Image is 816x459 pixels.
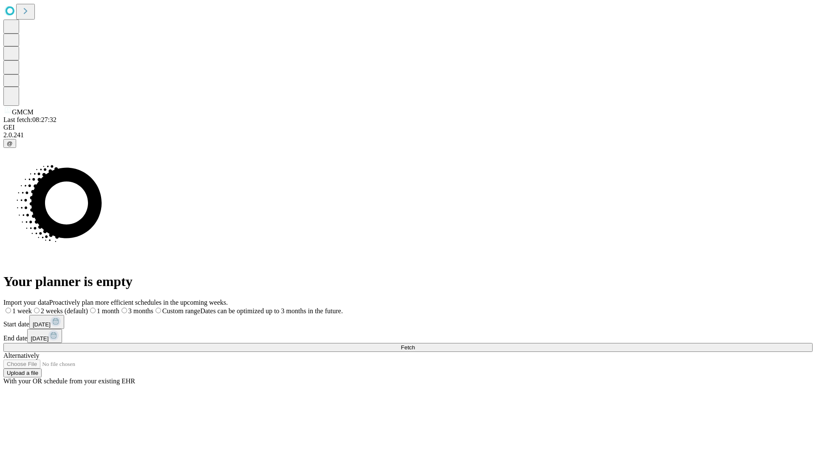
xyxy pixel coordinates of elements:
[3,116,57,123] span: Last fetch: 08:27:32
[34,308,40,313] input: 2 weeks (default)
[3,377,135,385] span: With your OR schedule from your existing EHR
[90,308,96,313] input: 1 month
[27,329,62,343] button: [DATE]
[31,335,48,342] span: [DATE]
[3,274,813,289] h1: Your planner is empty
[3,368,42,377] button: Upload a file
[3,139,16,148] button: @
[128,307,153,314] span: 3 months
[12,108,34,116] span: GMCM
[49,299,228,306] span: Proactively plan more efficient schedules in the upcoming weeks.
[3,131,813,139] div: 2.0.241
[3,352,39,359] span: Alternatively
[7,140,13,147] span: @
[12,307,32,314] span: 1 week
[401,344,415,351] span: Fetch
[3,124,813,131] div: GEI
[3,315,813,329] div: Start date
[200,307,343,314] span: Dates can be optimized up to 3 months in the future.
[29,315,64,329] button: [DATE]
[3,329,813,343] div: End date
[162,307,200,314] span: Custom range
[41,307,88,314] span: 2 weeks (default)
[3,299,49,306] span: Import your data
[3,343,813,352] button: Fetch
[156,308,161,313] input: Custom rangeDates can be optimized up to 3 months in the future.
[6,308,11,313] input: 1 week
[122,308,127,313] input: 3 months
[33,321,51,328] span: [DATE]
[97,307,119,314] span: 1 month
